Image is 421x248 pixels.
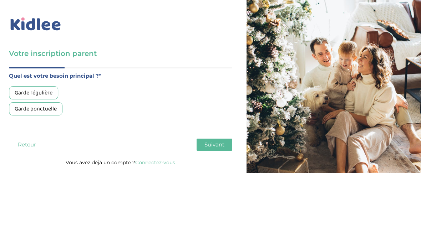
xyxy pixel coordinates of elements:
a: Connectez-vous [135,159,175,166]
div: Garde ponctuelle [9,102,62,115]
img: logo_kidlee_bleu [9,16,62,32]
button: Suivant [197,139,232,151]
div: Garde régulière [9,86,58,99]
h3: Votre inscription parent [9,48,232,58]
span: Suivant [204,141,224,148]
p: Vous avez déjà un compte ? [9,158,232,167]
label: Quel est votre besoin principal ?* [9,71,232,81]
button: Retour [9,139,45,151]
